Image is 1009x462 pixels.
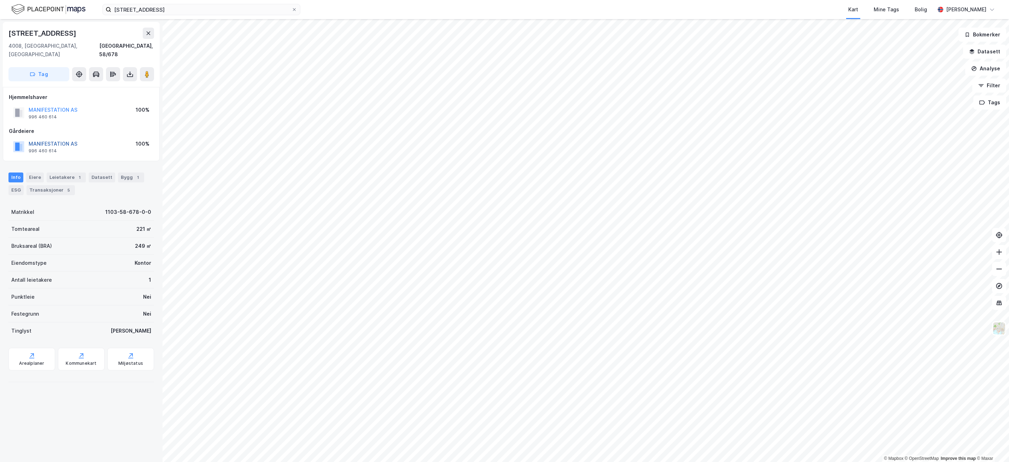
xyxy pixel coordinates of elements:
div: ESG [8,185,24,195]
div: Kontor [135,259,151,267]
div: Miljøstatus [118,361,143,366]
div: 1 [134,174,141,181]
div: 249 ㎡ [135,242,151,250]
div: Festegrunn [11,310,39,318]
div: 1 [149,276,151,284]
a: OpenStreetMap [905,456,939,461]
div: Nei [143,310,151,318]
div: 1103-58-678-0-0 [105,208,151,216]
button: Tag [8,67,69,81]
div: Gårdeiere [9,127,154,135]
div: 100% [136,106,149,114]
div: Tomteareal [11,225,40,233]
div: Nei [143,293,151,301]
div: Eiendomstype [11,259,47,267]
div: Arealplaner [19,361,44,366]
div: Kart [848,5,858,14]
div: Bruksareal (BRA) [11,242,52,250]
div: [GEOGRAPHIC_DATA], 58/678 [99,42,154,59]
img: Z [992,322,1006,335]
button: Tags [973,95,1006,110]
div: Hjemmelshaver [9,93,154,101]
iframe: Chat Widget [974,428,1009,462]
button: Datasett [963,45,1006,59]
a: Mapbox [884,456,903,461]
div: Bolig [915,5,927,14]
div: [PERSON_NAME] [946,5,986,14]
div: Matrikkel [11,208,34,216]
div: Mine Tags [874,5,899,14]
div: Info [8,172,23,182]
input: Søk på adresse, matrikkel, gårdeiere, leietakere eller personer [111,4,291,15]
div: 996 460 614 [29,114,57,120]
div: 100% [136,140,149,148]
img: logo.f888ab2527a4732fd821a326f86c7f29.svg [11,3,85,16]
div: 996 460 614 [29,148,57,154]
div: 4008, [GEOGRAPHIC_DATA], [GEOGRAPHIC_DATA] [8,42,99,59]
a: Improve this map [941,456,976,461]
div: Kommunekart [66,361,96,366]
div: Kontrollprogram for chat [974,428,1009,462]
div: Eiere [26,172,44,182]
div: [PERSON_NAME] [111,327,151,335]
div: [STREET_ADDRESS] [8,28,78,39]
div: 1 [76,174,83,181]
div: Antall leietakere [11,276,52,284]
button: Filter [972,78,1006,93]
div: 221 ㎡ [136,225,151,233]
div: Transaksjoner [26,185,75,195]
div: Tinglyst [11,327,31,335]
div: Punktleie [11,293,35,301]
div: 5 [65,187,72,194]
div: Bygg [118,172,144,182]
div: Datasett [89,172,115,182]
div: Leietakere [47,172,86,182]
button: Analyse [965,62,1006,76]
button: Bokmerker [958,28,1006,42]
